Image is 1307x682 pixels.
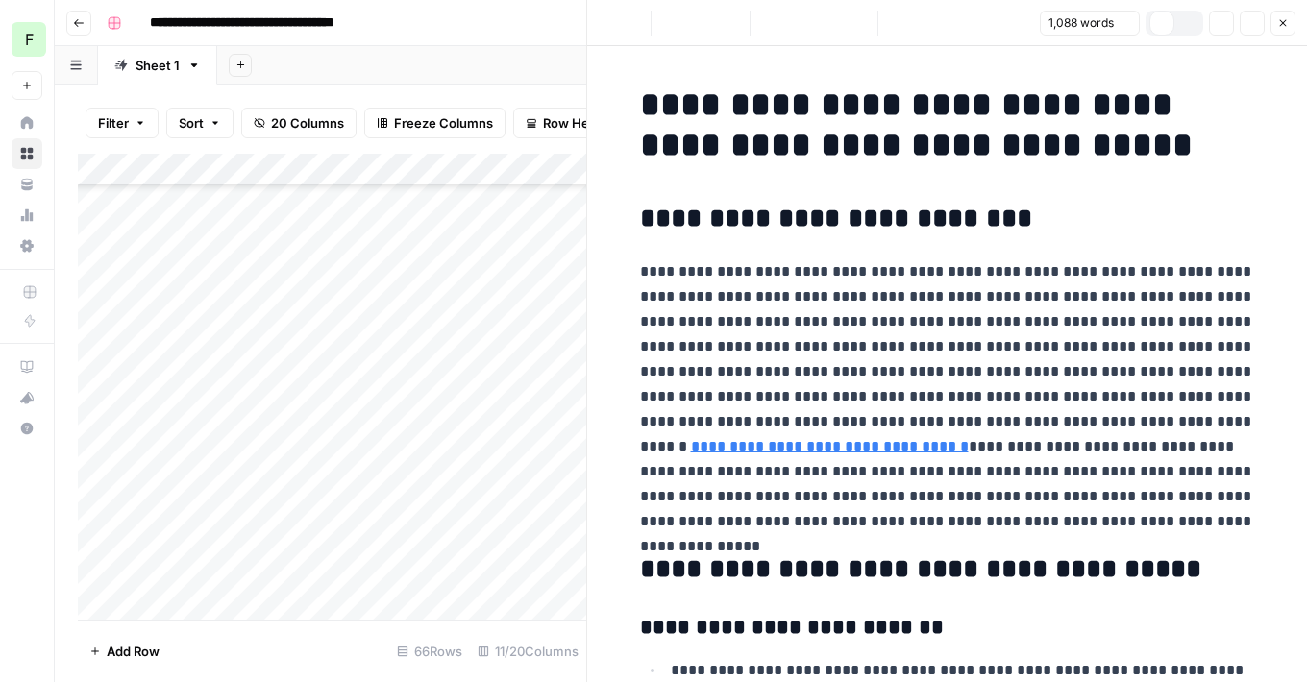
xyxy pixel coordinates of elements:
[12,413,42,444] button: Help + Support
[98,46,217,85] a: Sheet 1
[389,636,470,667] div: 66 Rows
[12,200,42,231] a: Usage
[136,56,180,75] div: Sheet 1
[364,108,506,138] button: Freeze Columns
[78,636,171,667] button: Add Row
[470,636,586,667] div: 11/20 Columns
[12,231,42,261] a: Settings
[1040,11,1140,36] button: 1,088 words
[12,352,42,382] a: AirOps Academy
[241,108,357,138] button: 20 Columns
[12,138,42,169] a: Browse
[179,113,204,133] span: Sort
[12,383,41,412] div: What's new?
[86,108,159,138] button: Filter
[12,169,42,200] a: Your Data
[12,382,42,413] button: What's new?
[394,113,493,133] span: Freeze Columns
[166,108,234,138] button: Sort
[12,15,42,63] button: Workspace: Float Financial
[12,108,42,138] a: Home
[543,113,612,133] span: Row Height
[513,108,625,138] button: Row Height
[107,642,160,661] span: Add Row
[271,113,344,133] span: 20 Columns
[1048,14,1114,32] span: 1,088 words
[98,113,129,133] span: Filter
[25,28,34,51] span: F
